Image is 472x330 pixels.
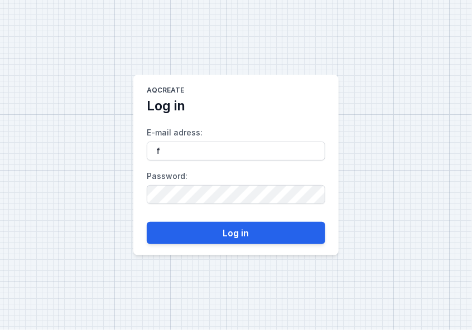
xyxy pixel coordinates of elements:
input: E-mail adress: [147,142,325,161]
label: E-mail adress : [147,124,325,161]
h1: AQcreate [147,86,184,97]
h2: Log in [147,97,185,115]
input: Password: [147,185,325,204]
label: Password : [147,167,325,204]
button: Log in [147,222,325,244]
